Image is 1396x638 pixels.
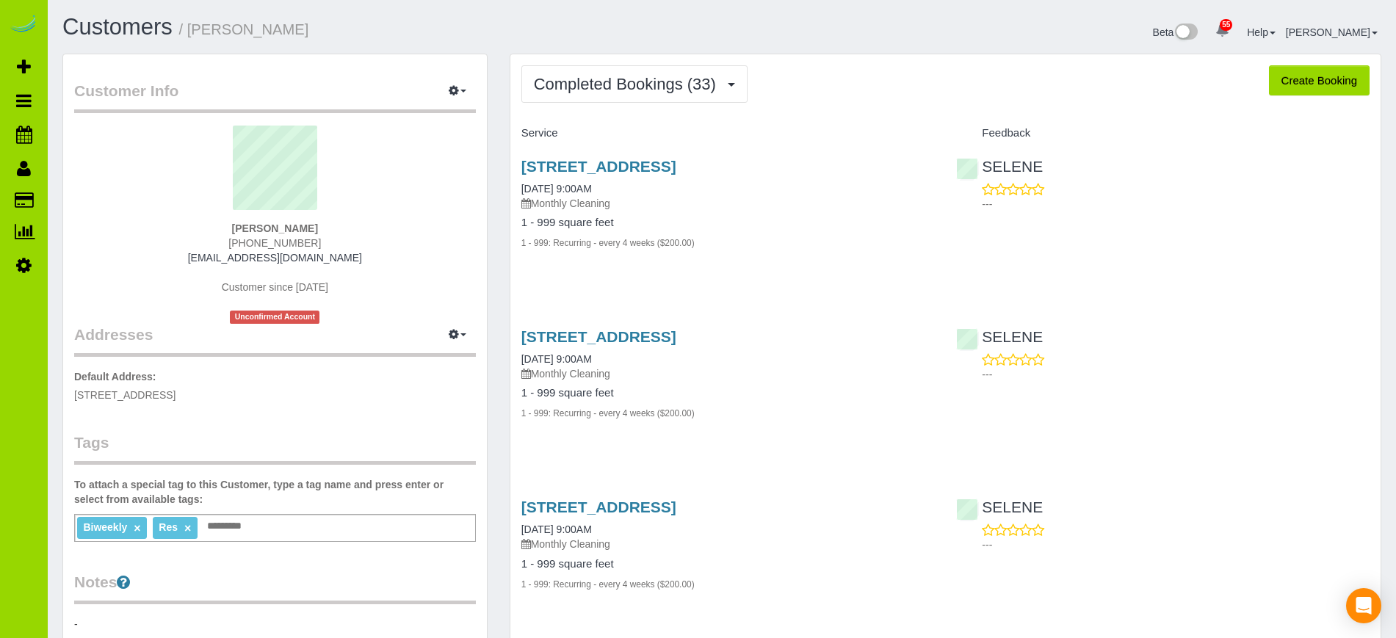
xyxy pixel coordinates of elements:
div: Open Intercom Messenger [1346,588,1381,623]
span: [STREET_ADDRESS] [74,389,176,401]
legend: Tags [74,432,476,465]
h4: 1 - 999 square feet [521,558,935,570]
h4: Feedback [956,127,1370,139]
a: [EMAIL_ADDRESS][DOMAIN_NAME] [188,252,362,264]
a: [DATE] 9:00AM [521,523,592,535]
img: New interface [1173,23,1198,43]
p: --- [982,537,1370,552]
button: Create Booking [1269,65,1370,96]
a: Help [1247,26,1276,38]
small: 1 - 999: Recurring - every 4 weeks ($200.00) [521,238,695,248]
label: To attach a special tag to this Customer, type a tag name and press enter or select from availabl... [74,477,476,507]
span: 55 [1220,19,1232,31]
span: Biweekly [83,521,127,533]
small: / [PERSON_NAME] [179,21,309,37]
a: Customers [62,14,173,40]
strong: [PERSON_NAME] [232,222,318,234]
span: [PHONE_NUMBER] [228,237,321,249]
p: Monthly Cleaning [521,196,935,211]
p: Monthly Cleaning [521,537,935,551]
span: Res [159,521,178,533]
legend: Customer Info [74,80,476,113]
a: SELENE [956,499,1043,515]
a: [DATE] 9:00AM [521,183,592,195]
label: Default Address: [74,369,156,384]
a: Beta [1153,26,1198,38]
a: × [134,522,140,534]
a: [STREET_ADDRESS] [521,328,676,345]
span: Customer since [DATE] [222,281,328,293]
p: --- [982,197,1370,211]
img: Automaid Logo [9,15,38,35]
h4: 1 - 999 square feet [521,387,935,399]
small: 1 - 999: Recurring - every 4 weeks ($200.00) [521,579,695,590]
h4: 1 - 999 square feet [521,217,935,229]
a: 55 [1208,15,1237,47]
p: --- [982,367,1370,382]
a: [STREET_ADDRESS] [521,158,676,175]
h4: Service [521,127,935,139]
a: × [184,522,191,534]
a: SELENE [956,328,1043,345]
a: SELENE [956,158,1043,175]
a: [STREET_ADDRESS] [521,499,676,515]
span: Completed Bookings (33) [534,75,723,93]
a: [DATE] 9:00AM [521,353,592,365]
legend: Notes [74,571,476,604]
a: [PERSON_NAME] [1286,26,1378,38]
small: 1 - 999: Recurring - every 4 weeks ($200.00) [521,408,695,418]
span: Unconfirmed Account [230,311,319,323]
p: Monthly Cleaning [521,366,935,381]
button: Completed Bookings (33) [521,65,748,103]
